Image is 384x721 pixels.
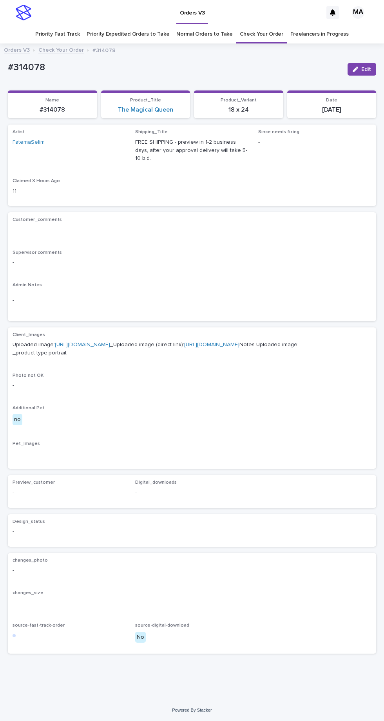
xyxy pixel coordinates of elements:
span: Digital_downloads [135,480,177,485]
a: [URL][DOMAIN_NAME] [184,342,239,347]
p: 18 x 24 [199,106,279,114]
p: - [13,489,126,497]
p: #314078 [8,62,341,73]
a: [URL][DOMAIN_NAME] [55,342,110,347]
p: - [13,258,371,267]
div: MA [352,6,364,19]
a: Orders V3 [4,45,30,54]
span: Admin Notes [13,283,42,287]
span: Since needs fixing [258,130,299,134]
span: Edit [361,67,371,72]
a: Powered By Stacker [172,708,212,712]
span: Client_Images [13,332,45,337]
p: - [13,226,371,234]
span: Name [45,98,59,103]
span: Product_Title [130,98,161,103]
span: Additional Pet [13,406,45,410]
span: changes_photo [13,558,48,563]
span: source-fast-track-order [13,623,65,628]
span: Pet_Images [13,441,40,446]
p: - [13,381,371,390]
p: Uploaded image: _Uploaded image (direct link): Notes Uploaded image: _product-type:portrait [13,341,371,357]
a: Check Your Order [240,25,283,43]
p: 11 [13,187,126,195]
span: Shipping_Title [135,130,168,134]
span: Artist [13,130,25,134]
div: No [135,632,146,643]
span: source-digital-download [135,623,189,628]
p: - [13,450,371,458]
p: - [13,566,371,575]
p: - [13,296,371,305]
span: Customer_comments [13,217,62,222]
div: no [13,414,22,425]
span: Claimed X Hours Ago [13,179,60,183]
p: - [13,599,371,607]
p: #314078 [92,45,116,54]
a: Check Your Order [38,45,84,54]
a: Freelancers in Progress [290,25,349,43]
p: - [13,528,126,536]
span: Supervisor comments [13,250,62,255]
button: Edit [348,63,376,76]
a: The Magical Queen [118,106,173,114]
p: [DATE] [292,106,372,114]
span: Design_status [13,519,45,524]
p: FREE SHIPPING - preview in 1-2 business days, after your approval delivery will take 5-10 b.d. [135,138,248,163]
p: #314078 [13,106,92,114]
p: - [258,138,371,146]
a: FatemaSelim [13,138,45,146]
span: Product_Variant [221,98,257,103]
span: changes_size [13,591,43,595]
a: Priority Fast Track [35,25,80,43]
a: Priority Expedited Orders to Take [87,25,169,43]
span: Photo not OK [13,373,43,378]
a: Normal Orders to Take [176,25,233,43]
span: Date [326,98,337,103]
span: Preview_customer [13,480,55,485]
p: - [135,489,248,497]
img: stacker-logo-s-only.png [16,5,31,20]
